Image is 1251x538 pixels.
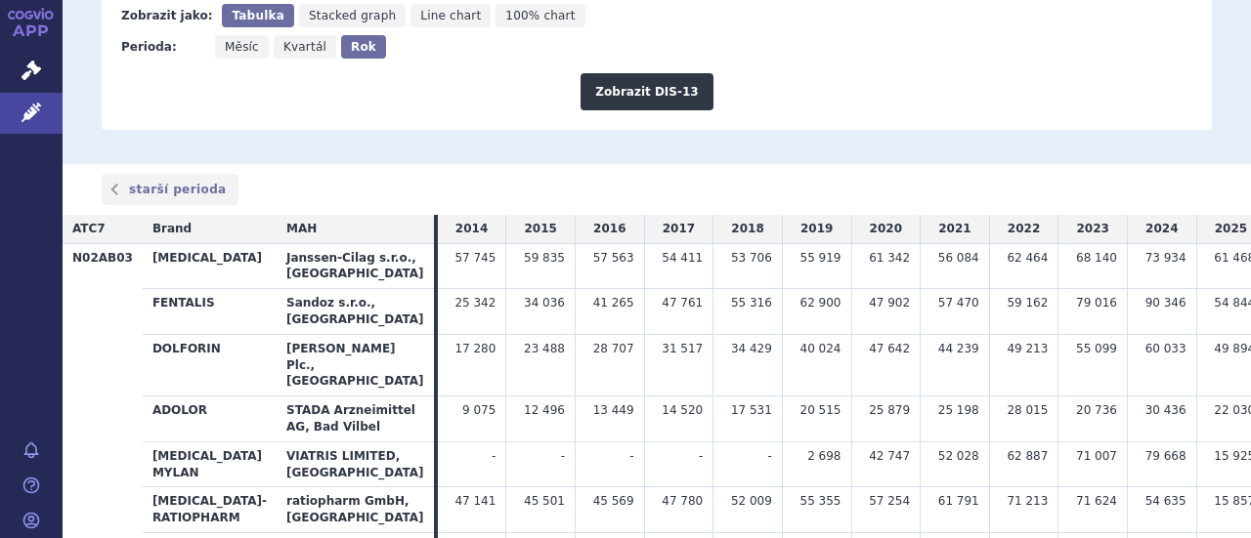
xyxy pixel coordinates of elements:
[800,403,841,417] span: 20 515
[1076,342,1117,355] span: 55 099
[1007,494,1048,508] span: 71 213
[143,289,277,335] th: FENTALIS
[506,215,576,243] td: 2015
[938,449,979,463] span: 52 028
[72,222,106,235] span: ATC7
[1058,215,1128,243] td: 2023
[1076,296,1117,310] span: 79 016
[644,215,713,243] td: 2017
[851,215,921,243] td: 2020
[524,251,565,265] span: 59 835
[561,449,565,463] span: -
[869,403,910,417] span: 25 879
[593,494,634,508] span: 45 569
[143,243,277,289] th: [MEDICAL_DATA]
[731,403,772,417] span: 17 531
[283,40,326,54] span: Kvartál
[152,222,192,235] span: Brand
[277,334,434,395] th: [PERSON_NAME] Plc., [GEOGRAPHIC_DATA]
[462,403,496,417] span: 9 075
[938,403,979,417] span: 25 198
[277,243,434,289] th: Janssen-Cilag s.r.o., [GEOGRAPHIC_DATA]
[800,296,841,310] span: 62 900
[869,251,910,265] span: 61 342
[1145,494,1186,508] span: 54 635
[492,449,496,463] span: -
[800,494,841,508] span: 55 355
[102,174,238,205] a: starší perioda
[576,215,645,243] td: 2016
[277,441,434,487] th: VIATRIS LIMITED, [GEOGRAPHIC_DATA]
[581,73,712,110] button: Zobrazit DIS-13
[1007,296,1048,310] span: 59 162
[524,342,565,355] span: 23 488
[629,449,633,463] span: -
[593,251,634,265] span: 57 563
[1076,494,1117,508] span: 71 624
[420,9,481,22] span: Line chart
[143,334,277,395] th: DOLFORIN
[800,342,841,355] span: 40 024
[143,396,277,442] th: ADOLOR
[782,215,851,243] td: 2019
[1076,449,1117,463] span: 71 007
[662,342,703,355] span: 31 517
[1145,403,1186,417] span: 30 436
[869,296,910,310] span: 47 902
[454,342,496,355] span: 17 280
[524,403,565,417] span: 12 496
[454,494,496,508] span: 47 141
[309,9,396,22] span: Stacked graph
[1145,449,1186,463] span: 79 668
[351,40,376,54] span: Rok
[1076,251,1117,265] span: 68 140
[225,40,259,54] span: Měsíc
[699,449,703,463] span: -
[731,342,772,355] span: 34 429
[286,222,317,235] span: MAH
[731,494,772,508] span: 52 009
[121,4,212,27] div: Zobrazit jako:
[731,296,772,310] span: 55 316
[277,487,434,533] th: ratiopharm GmbH, [GEOGRAPHIC_DATA]
[800,251,841,265] span: 55 919
[232,9,283,22] span: Tabulka
[143,441,277,487] th: [MEDICAL_DATA] MYLAN
[938,494,979,508] span: 61 791
[454,296,496,310] span: 25 342
[1076,403,1117,417] span: 20 736
[505,9,575,22] span: 100% chart
[143,487,277,533] th: [MEDICAL_DATA]-RATIOPHARM
[989,215,1058,243] td: 2022
[277,289,434,335] th: Sandoz s.r.o., [GEOGRAPHIC_DATA]
[524,296,565,310] span: 34 036
[938,296,979,310] span: 57 470
[1007,403,1048,417] span: 28 015
[593,403,634,417] span: 13 449
[938,251,979,265] span: 56 084
[1145,342,1186,355] span: 60 033
[1007,342,1048,355] span: 49 213
[1145,296,1186,310] span: 90 346
[921,215,990,243] td: 2021
[438,215,506,243] td: 2014
[713,215,783,243] td: 2018
[593,296,634,310] span: 41 265
[277,396,434,442] th: STADA Arzneimittel AG, Bad Vilbel
[524,494,565,508] span: 45 501
[121,35,205,59] div: Perioda:
[662,251,703,265] span: 54 411
[662,494,703,508] span: 47 780
[869,449,910,463] span: 42 747
[454,251,496,265] span: 57 745
[1007,251,1048,265] span: 62 464
[593,342,634,355] span: 28 707
[807,449,841,463] span: 2 698
[869,494,910,508] span: 57 254
[768,449,772,463] span: -
[869,342,910,355] span: 47 642
[731,251,772,265] span: 53 706
[1007,449,1048,463] span: 62 887
[1145,251,1186,265] span: 73 934
[662,403,703,417] span: 14 520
